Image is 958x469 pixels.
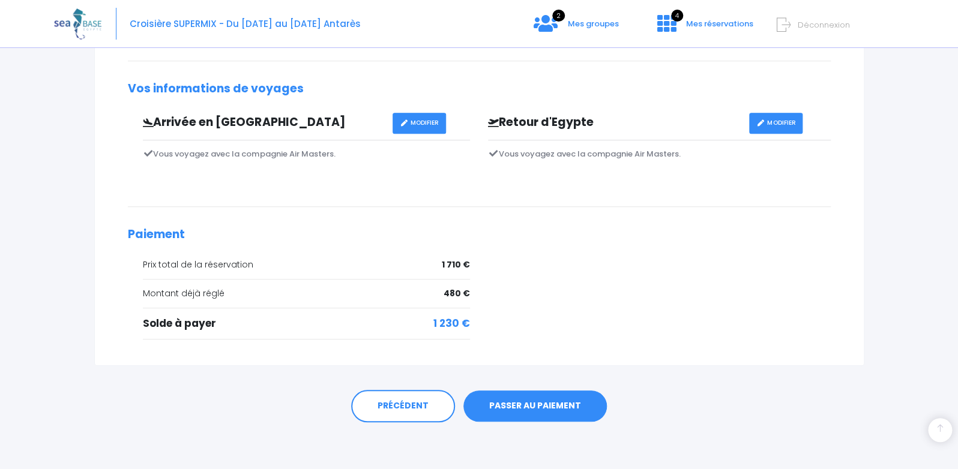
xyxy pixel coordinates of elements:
[143,258,471,271] div: Prix total de la réservation
[671,10,683,22] span: 4
[479,116,749,130] h3: Retour d'Egypte
[134,116,393,130] h3: Arrivée en [GEOGRAPHIC_DATA]
[444,287,470,300] span: 480 €
[128,82,831,96] h2: Vos informations de voyages
[433,316,470,332] span: 1 230 €
[524,22,628,34] a: 2 Mes groupes
[130,17,361,30] span: Croisière SUPERMIX - Du [DATE] au [DATE] Antarès
[798,19,850,31] span: Déconnexion
[686,18,753,29] span: Mes réservations
[568,18,619,29] span: Mes groupes
[463,390,607,422] a: PASSER AU PAIEMENT
[552,10,565,22] span: 2
[128,228,831,242] h2: Paiement
[488,148,831,160] p: Vous voyagez avec la compagnie Air Masters.
[143,287,471,300] div: Montant déjà réglé
[393,113,446,134] a: MODIFIER
[351,390,455,422] a: PRÉCÉDENT
[143,148,471,160] p: Vous voyagez avec la compagnie Air Masters.
[143,316,471,332] div: Solde à payer
[648,22,761,34] a: 4 Mes réservations
[749,113,803,134] a: MODIFIER
[442,258,470,271] span: 1 710 €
